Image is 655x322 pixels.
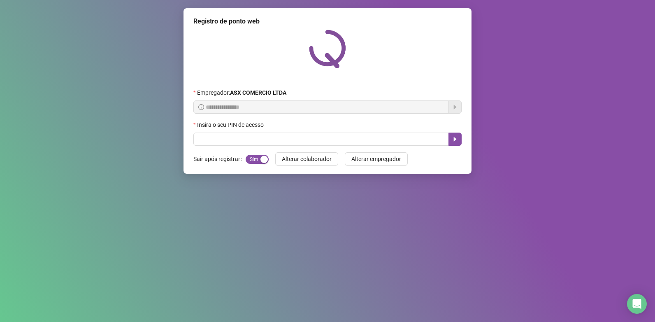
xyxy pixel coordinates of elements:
[193,120,269,129] label: Insira o seu PIN de acesso
[351,154,401,163] span: Alterar empregador
[230,89,286,96] strong: ASX COMERCIO LTDA
[193,16,462,26] div: Registro de ponto web
[275,152,338,166] button: Alterar colaborador
[198,104,204,110] span: info-circle
[193,152,246,166] label: Sair após registrar
[282,154,332,163] span: Alterar colaborador
[197,88,286,97] span: Empregador :
[345,152,408,166] button: Alterar empregador
[452,136,458,142] span: caret-right
[309,30,346,68] img: QRPoint
[627,294,647,314] div: Open Intercom Messenger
